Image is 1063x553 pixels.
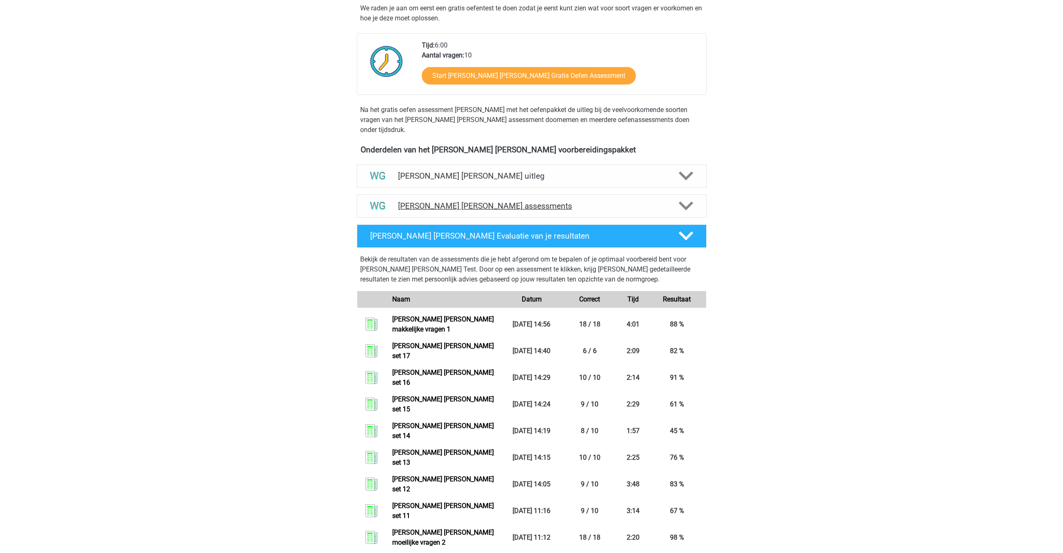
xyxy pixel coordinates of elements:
[354,194,710,218] a: assessments [PERSON_NAME] [PERSON_NAME] assessments
[392,369,494,386] a: [PERSON_NAME] [PERSON_NAME] set 16
[392,342,494,360] a: [PERSON_NAME] [PERSON_NAME] set 17
[360,3,703,23] p: We raden je aan om eerst een gratis oefentest te doen zodat je eerst kunt zien wat voor soort vra...
[392,475,494,493] a: [PERSON_NAME] [PERSON_NAME] set 12
[416,40,706,95] div: 6:00 10
[392,315,494,333] a: [PERSON_NAME] [PERSON_NAME] makkelijke vragen 1
[366,40,408,82] img: Klok
[392,395,494,413] a: [PERSON_NAME] [PERSON_NAME] set 15
[370,231,665,241] h4: [PERSON_NAME] [PERSON_NAME] Evaluatie van je resultaten
[357,105,707,135] div: Na het gratis oefen assessment [PERSON_NAME] met het oefenpakket de uitleg bij de veelvoorkomende...
[422,41,435,49] b: Tijd:
[392,502,494,520] a: [PERSON_NAME] [PERSON_NAME] set 11
[354,164,710,188] a: uitleg [PERSON_NAME] [PERSON_NAME] uitleg
[398,201,665,211] h4: [PERSON_NAME] [PERSON_NAME] assessments
[560,294,619,304] div: Correct
[360,254,703,284] p: Bekijk de resultaten van de assessments die je hebt afgerond om te bepalen of je optimaal voorber...
[422,51,464,59] b: Aantal vragen:
[354,224,710,248] a: [PERSON_NAME] [PERSON_NAME] Evaluatie van je resultaten
[648,294,706,304] div: Resultaat
[367,195,388,217] img: watson glaser assessments
[619,294,648,304] div: Tijd
[398,171,665,181] h4: [PERSON_NAME] [PERSON_NAME] uitleg
[367,165,388,187] img: watson glaser uitleg
[422,67,636,85] a: Start [PERSON_NAME] [PERSON_NAME] Gratis Oefen Assessment
[361,145,703,154] h4: Onderdelen van het [PERSON_NAME] [PERSON_NAME] voorbereidingspakket
[392,448,494,466] a: [PERSON_NAME] [PERSON_NAME] set 13
[503,294,561,304] div: Datum
[392,528,494,546] a: [PERSON_NAME] [PERSON_NAME] moeilijke vragen 2
[392,422,494,440] a: [PERSON_NAME] [PERSON_NAME] set 14
[386,294,502,304] div: Naam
